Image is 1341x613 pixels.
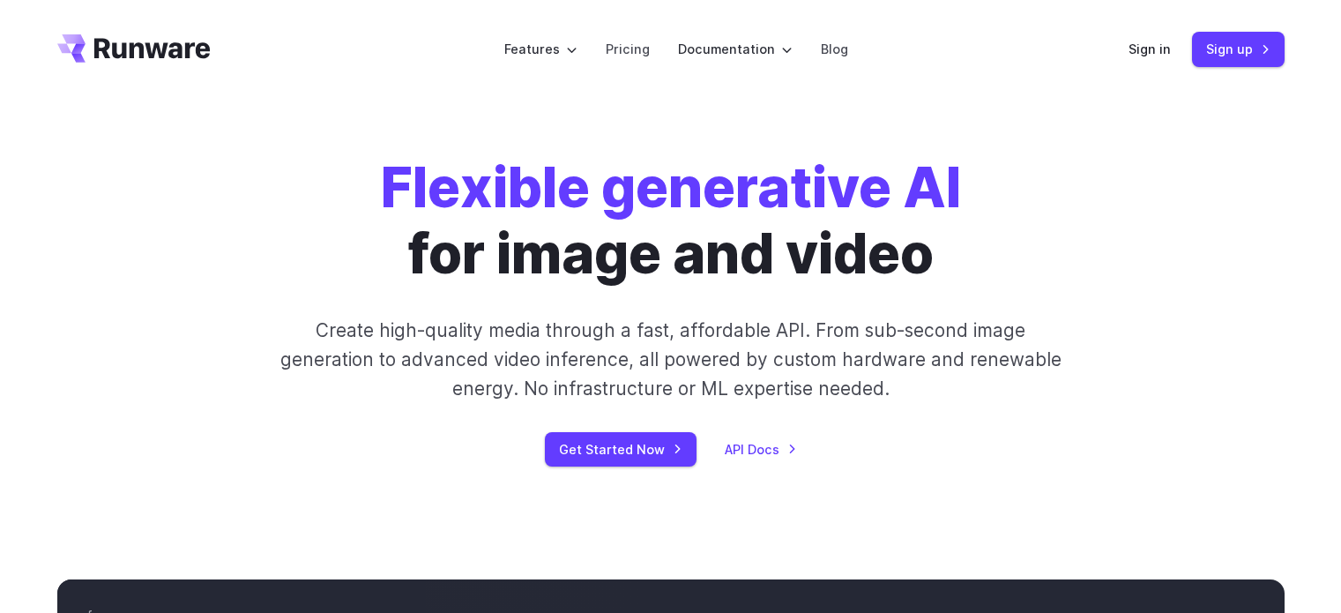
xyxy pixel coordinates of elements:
[1192,32,1285,66] a: Sign up
[1129,39,1171,59] a: Sign in
[504,39,577,59] label: Features
[821,39,848,59] a: Blog
[381,154,961,221] strong: Flexible generative AI
[278,316,1063,404] p: Create high-quality media through a fast, affordable API. From sub-second image generation to adv...
[381,155,961,288] h1: for image and video
[545,432,697,467] a: Get Started Now
[725,439,797,460] a: API Docs
[678,39,793,59] label: Documentation
[57,34,211,63] a: Go to /
[606,39,650,59] a: Pricing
